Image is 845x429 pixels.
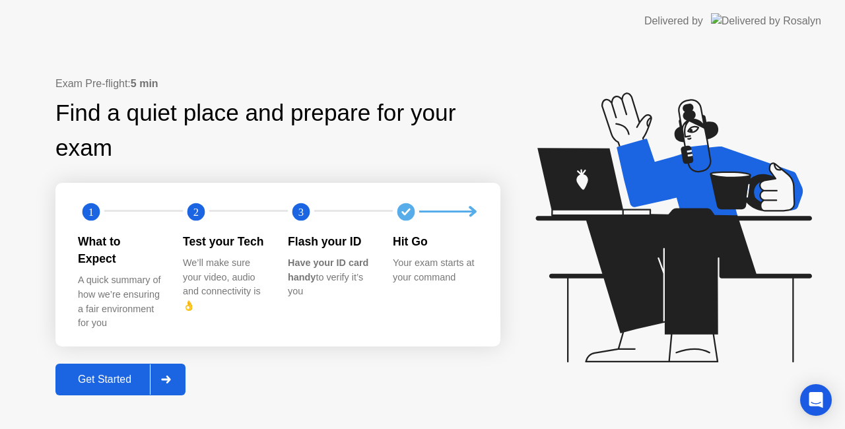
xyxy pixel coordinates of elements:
b: Have your ID card handy [288,257,368,282]
div: A quick summary of how we’re ensuring a fair environment for you [78,273,162,330]
text: 3 [298,205,304,218]
text: 1 [88,205,94,218]
text: 2 [193,205,199,218]
div: to verify it’s you [288,256,372,299]
div: Hit Go [393,233,477,250]
div: What to Expect [78,233,162,268]
div: Find a quiet place and prepare for your exam [55,96,500,166]
img: Delivered by Rosalyn [711,13,821,28]
div: Delivered by [644,13,703,29]
button: Get Started [55,364,186,395]
div: Open Intercom Messenger [800,384,832,416]
div: We’ll make sure your video, audio and connectivity is 👌 [183,256,267,313]
div: Test your Tech [183,233,267,250]
div: Your exam starts at your command [393,256,477,284]
b: 5 min [131,78,158,89]
div: Get Started [59,374,150,385]
div: Exam Pre-flight: [55,76,500,92]
div: Flash your ID [288,233,372,250]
